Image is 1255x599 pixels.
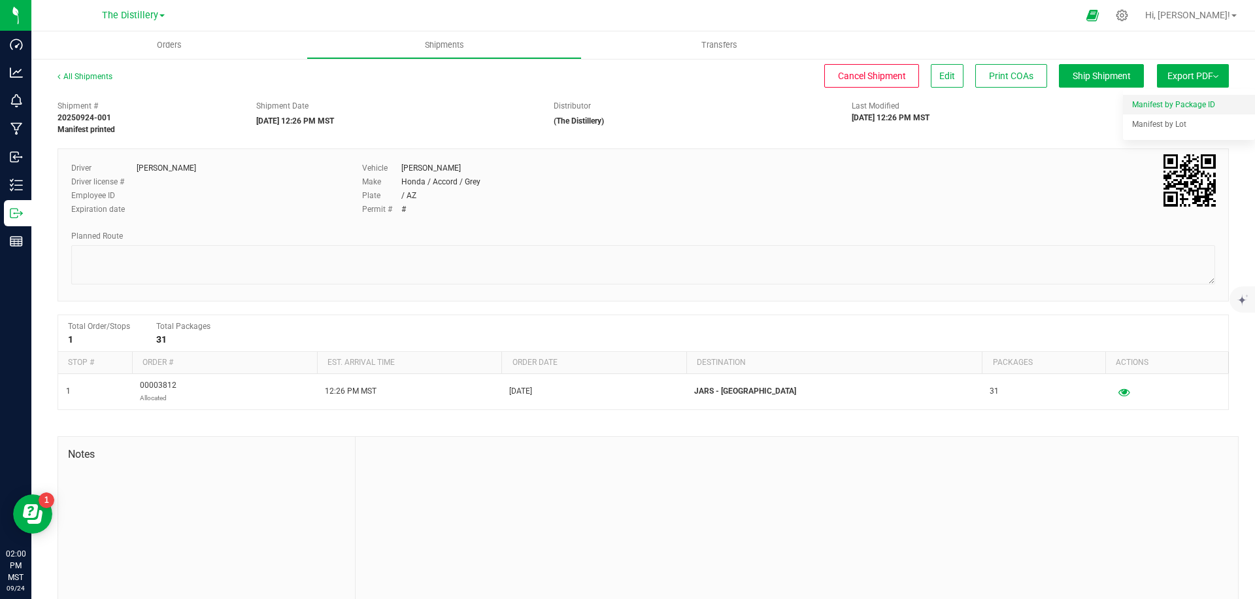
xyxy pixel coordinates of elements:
[694,385,974,398] p: JARS - [GEOGRAPHIC_DATA]
[58,125,115,134] strong: Manifest printed
[68,447,345,462] span: Notes
[10,235,23,248] inline-svg: Reports
[6,583,25,593] p: 09/24
[102,10,158,21] span: The Distillery
[58,72,112,81] a: All Shipments
[824,64,919,88] button: Cancel Shipment
[501,352,686,374] th: Order date
[156,334,167,345] strong: 31
[1114,9,1130,22] div: Manage settings
[975,64,1047,88] button: Print COAs
[140,392,176,404] p: Allocated
[10,38,23,51] inline-svg: Dashboard
[1132,100,1215,109] span: Manifest by Package ID
[686,352,982,374] th: Destination
[58,100,237,112] span: Shipment #
[362,190,401,201] label: Plate
[982,352,1105,374] th: Packages
[362,203,401,215] label: Permit #
[1059,64,1144,88] button: Ship Shipment
[39,492,54,508] iframe: Resource center unread badge
[140,379,176,404] span: 00003812
[156,322,210,331] span: Total Packages
[10,66,23,79] inline-svg: Analytics
[10,150,23,163] inline-svg: Inbound
[401,176,480,188] div: Honda / Accord / Grey
[66,385,71,398] span: 1
[931,64,963,88] button: Edit
[554,116,604,126] strong: (The Distillery)
[1105,352,1228,374] th: Actions
[139,39,199,51] span: Orders
[990,385,999,398] span: 31
[684,39,755,51] span: Transfers
[362,162,401,174] label: Vehicle
[68,322,130,331] span: Total Order/Stops
[1073,71,1131,81] span: Ship Shipment
[838,71,906,81] span: Cancel Shipment
[6,548,25,583] p: 02:00 PM MST
[71,231,123,241] span: Planned Route
[1132,120,1186,129] span: Manifest by Lot
[10,122,23,135] inline-svg: Manufacturing
[362,176,401,188] label: Make
[132,352,317,374] th: Order #
[317,352,502,374] th: Est. arrival time
[582,31,857,59] a: Transfers
[1167,71,1218,81] span: Export PDF
[256,100,309,112] label: Shipment Date
[1157,64,1229,88] button: Export PDF
[58,352,132,374] th: Stop #
[1163,154,1216,207] qrcode: 20250924-001
[31,31,307,59] a: Orders
[10,207,23,220] inline-svg: Outbound
[71,203,137,215] label: Expiration date
[71,162,137,174] label: Driver
[852,100,899,112] label: Last Modified
[137,162,196,174] div: [PERSON_NAME]
[554,100,591,112] label: Distributor
[256,116,334,126] strong: [DATE] 12:26 PM MST
[407,39,482,51] span: Shipments
[1163,154,1216,207] img: Scan me!
[10,179,23,192] inline-svg: Inventory
[10,94,23,107] inline-svg: Monitoring
[1078,3,1107,28] span: Open Ecommerce Menu
[325,385,376,398] span: 12:26 PM MST
[401,162,461,174] div: [PERSON_NAME]
[58,113,111,122] strong: 20250924-001
[989,71,1033,81] span: Print COAs
[939,71,955,81] span: Edit
[852,113,929,122] strong: [DATE] 12:26 PM MST
[401,203,406,215] div: #
[13,494,52,534] iframe: Resource center
[71,190,137,201] label: Employee ID
[1145,10,1230,20] span: Hi, [PERSON_NAME]!
[68,334,73,345] strong: 1
[509,385,532,398] span: [DATE]
[307,31,582,59] a: Shipments
[401,190,416,201] div: / AZ
[71,176,137,188] label: Driver license #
